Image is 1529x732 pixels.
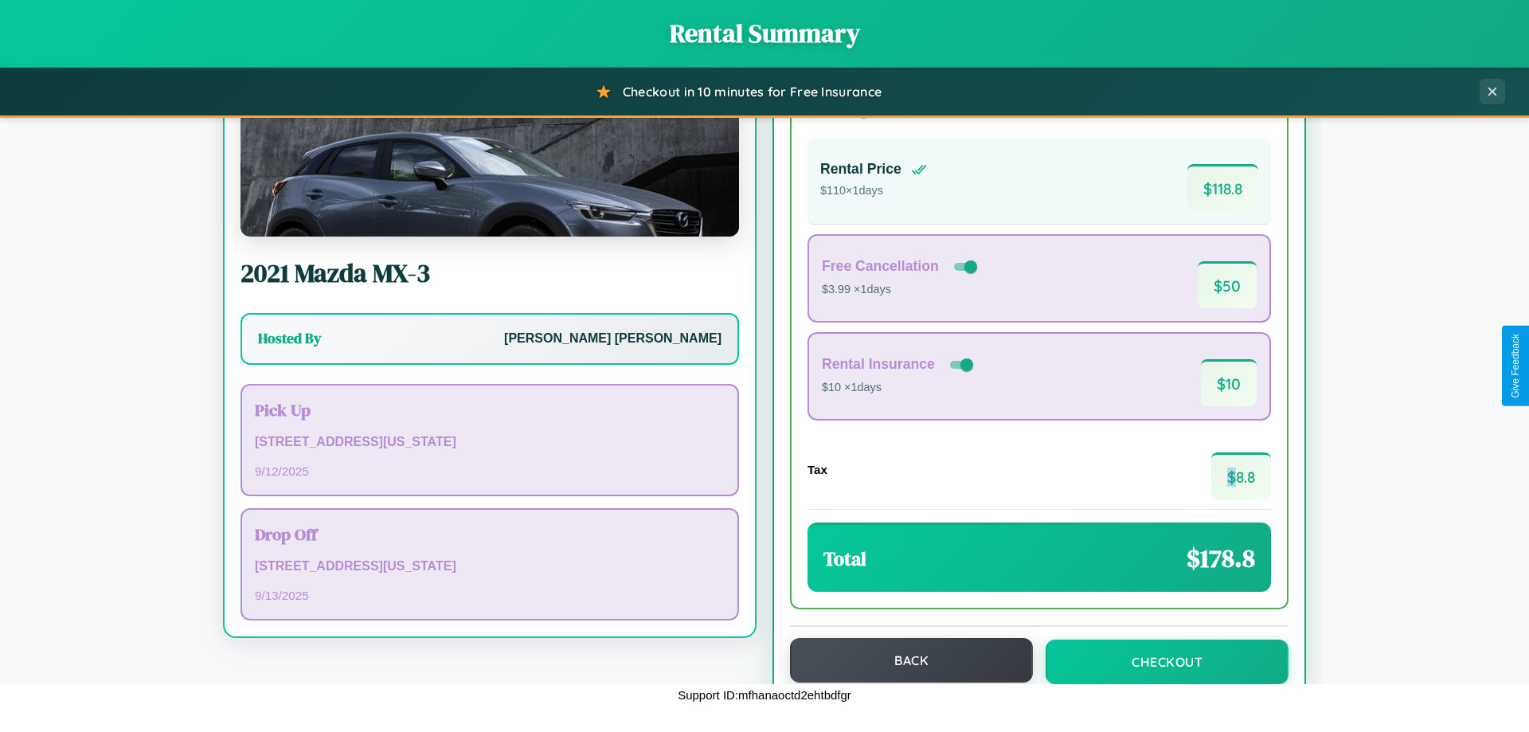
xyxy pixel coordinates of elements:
[255,555,725,578] p: [STREET_ADDRESS][US_STATE]
[240,77,739,237] img: Mazda MX-3
[822,356,935,373] h4: Rental Insurance
[790,638,1033,683] button: Back
[255,585,725,606] p: 9 / 13 / 2025
[623,84,882,100] span: Checkout in 10 minutes for Free Insurance
[504,327,721,350] p: [PERSON_NAME] [PERSON_NAME]
[258,329,321,348] h3: Hosted By
[1201,359,1257,406] span: $ 10
[240,256,739,291] h2: 2021 Mazda MX-3
[1211,452,1271,499] span: $ 8.8
[822,280,980,300] p: $3.99 × 1 days
[823,546,866,572] h3: Total
[255,460,725,482] p: 9 / 12 / 2025
[1198,261,1257,308] span: $ 50
[16,16,1513,51] h1: Rental Summary
[255,431,725,454] p: [STREET_ADDRESS][US_STATE]
[822,258,939,275] h4: Free Cancellation
[822,378,976,398] p: $10 × 1 days
[820,181,927,202] p: $ 110 × 1 days
[1187,164,1258,211] span: $ 118.8
[1187,541,1255,576] span: $ 178.8
[678,684,851,706] p: Support ID: mfhanaoctd2ehtbdfgr
[1046,640,1289,684] button: Checkout
[808,463,827,476] h4: Tax
[255,398,725,421] h3: Pick Up
[820,161,901,178] h4: Rental Price
[1510,334,1521,398] div: Give Feedback
[255,523,725,546] h3: Drop Off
